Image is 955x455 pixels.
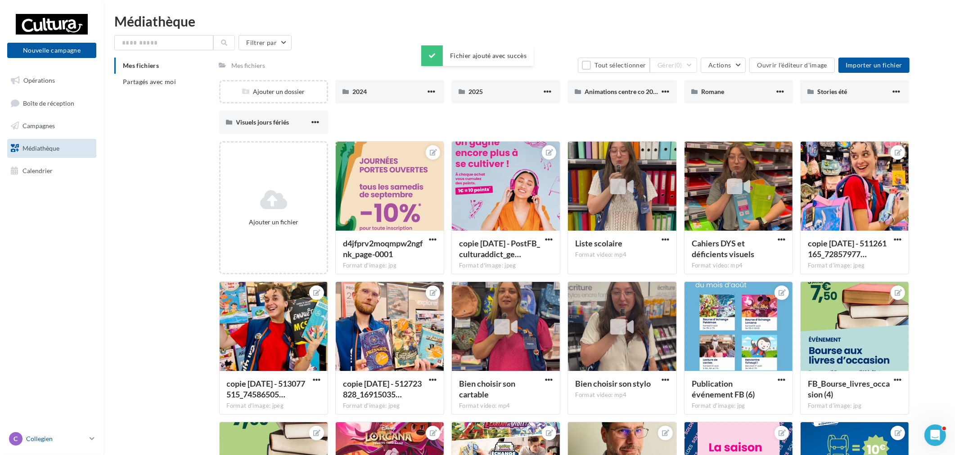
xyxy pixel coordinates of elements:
[123,78,176,85] span: Partagés avec moi
[5,71,98,90] a: Opérations
[239,35,292,50] button: Filtrer par
[5,161,98,180] a: Calendrier
[808,379,890,399] span: FB_Bourse_livres_occasion (4)
[692,238,754,259] span: Cahiers DYS et déficients visuels
[808,238,887,259] span: copie 10-07-2025 - 511261165_728579773152365_7170125234415461951_n
[23,76,55,84] span: Opérations
[701,58,746,73] button: Actions
[343,379,422,399] span: copie 10-07-2025 - 512723828_1691503551482249_4617065578992949426_n
[224,218,323,227] div: Ajouter un fichier
[5,94,98,113] a: Boîte de réception
[575,391,669,399] div: Format video: mp4
[232,61,266,70] div: Mes fichiers
[227,402,320,410] div: Format d'image: jpeg
[749,58,834,73] button: Ouvrir l'éditeur d'image
[575,238,622,248] span: Liste scolaire
[5,116,98,135] a: Campagnes
[23,99,74,107] span: Boîte de réception
[578,58,650,73] button: Tout sélectionner
[123,62,159,69] span: Mes fichiers
[114,14,944,28] div: Médiathèque
[14,434,18,443] span: C
[701,88,724,95] span: Romane
[5,139,98,158] a: Médiathèque
[575,379,651,388] span: Bien choisir son stylo
[23,166,53,174] span: Calendrier
[23,122,55,129] span: Campagnes
[675,62,682,69] span: (0)
[343,238,423,259] span: d4jfprv2moqmpw2ngfnk_page-0001
[459,379,515,399] span: Bien choisir son cartable
[23,144,59,152] span: Médiathèque
[7,43,96,58] button: Nouvelle campagne
[421,45,534,66] div: Fichier ajouté avec succès
[817,88,847,95] span: Stories été
[708,61,731,69] span: Actions
[575,251,669,259] div: Format video: mp4
[808,402,901,410] div: Format d'image: jpg
[343,262,437,270] div: Format d'image: jpg
[838,58,910,73] button: Importer un fichier
[692,379,755,399] span: Publication événement FB (6)
[846,61,902,69] span: Importer un fichier
[459,238,540,259] span: copie 25-07-2025 - PostFB_culturaddict_generique
[459,262,553,270] div: Format d'image: jpeg
[26,434,86,443] p: Collegien
[468,88,483,95] span: 2025
[924,424,946,446] iframe: Intercom live chat
[236,118,289,126] span: Visuels jours fériés
[692,402,785,410] div: Format d'image: jpg
[808,262,901,270] div: Format d'image: jpeg
[221,87,327,96] div: Ajouter un dossier
[585,88,660,95] span: Animations centre co 2025
[650,58,697,73] button: Gérer(0)
[352,88,367,95] span: 2024
[227,379,306,399] span: copie 10-07-2025 - 513077515_745865058396066_1751293141469601827_n
[7,430,96,447] a: C Collegien
[343,402,437,410] div: Format d'image: jpeg
[459,402,553,410] div: Format video: mp4
[692,262,785,270] div: Format video: mp4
